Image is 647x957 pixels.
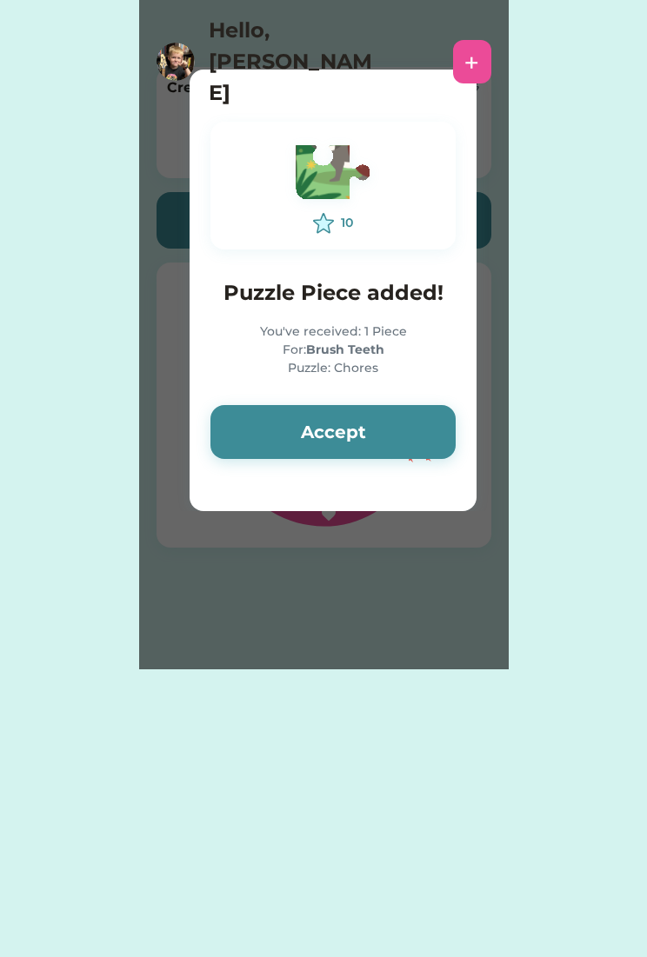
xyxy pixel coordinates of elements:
div: + [464,49,479,75]
button: Accept [210,405,456,459]
img: https%3A%2F%2F1dfc823d71cc564f25c7cc035732a2d8.cdn.bubble.io%2Ff1749180039897x901413449090831900%... [157,43,195,81]
div: You've received: 1 Piece For: Puzzle: Chores [210,322,456,377]
div: 10 [341,214,353,232]
img: interface-favorite-star--reward-rating-rate-social-star-media-favorite-like-stars.svg [313,213,334,234]
h4: Puzzle Piece added! [210,277,456,309]
img: Vector.svg [285,137,381,213]
strong: Brush Teeth [306,342,384,357]
h4: Hello, [PERSON_NAME] [209,15,383,109]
